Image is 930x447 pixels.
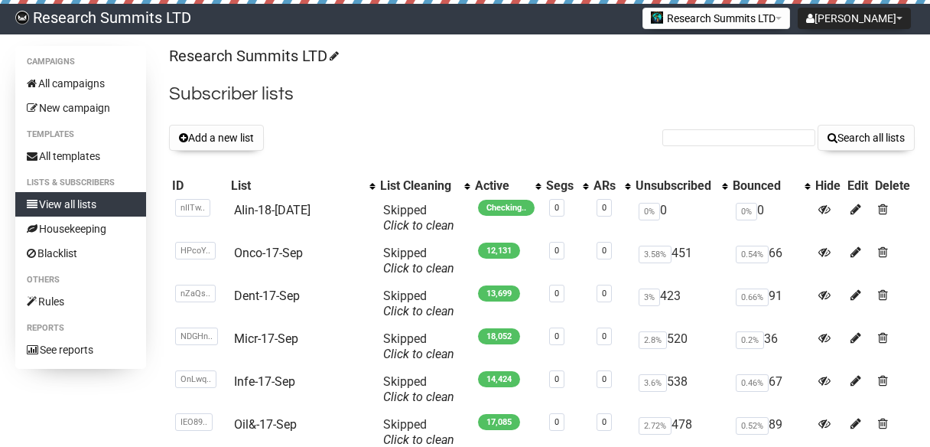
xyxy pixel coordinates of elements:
[733,178,797,194] div: Bounced
[383,347,454,361] a: Click to clean
[730,175,812,197] th: Bounced: No sort applied, activate to apply an ascending sort
[383,374,454,404] span: Skipped
[383,218,454,233] a: Click to clean
[169,125,264,151] button: Add a new list
[730,282,812,325] td: 91
[478,285,520,302] span: 13,699
[639,246,671,263] span: 3.58%
[377,175,472,197] th: List Cleaning: No sort applied, activate to apply an ascending sort
[228,175,377,197] th: List: No sort applied, activate to apply an ascending sort
[736,417,769,435] span: 0.52%
[175,285,216,302] span: nZaQs..
[639,417,671,435] span: 2.72%
[875,178,912,194] div: Delete
[651,11,663,24] img: 2.jpg
[15,271,146,289] li: Others
[234,417,297,432] a: Oil&-17-Sep
[812,175,844,197] th: Hide: No sort applied, sorting is disabled
[472,175,543,197] th: Active: No sort applied, activate to apply an ascending sort
[602,246,606,256] a: 0
[639,203,660,220] span: 0%
[736,331,764,349] span: 0.2%
[730,240,812,282] td: 66
[15,174,146,192] li: Lists & subscribers
[15,241,146,266] a: Blacklist
[380,178,457,194] div: List Cleaning
[642,8,790,29] button: Research Summits LTD
[383,432,454,447] a: Click to clean
[383,331,454,361] span: Skipped
[15,144,146,168] a: All templates
[847,178,869,194] div: Edit
[383,246,454,276] span: Skipped
[554,374,559,384] a: 0
[639,331,667,349] span: 2.8%
[632,175,730,197] th: Unsubscribed: No sort applied, activate to apply an ascending sort
[554,289,559,299] a: 0
[169,80,915,108] h2: Subscriber lists
[639,374,667,392] span: 3.6%
[175,242,216,259] span: HPcoY..
[478,328,520,344] span: 18,052
[798,8,911,29] button: [PERSON_NAME]
[818,125,915,151] button: Search all lists
[175,370,216,388] span: OnLwq..
[730,197,812,240] td: 0
[844,175,872,197] th: Edit: No sort applied, sorting is disabled
[383,203,454,233] span: Skipped
[602,289,606,299] a: 0
[478,414,520,430] span: 17,085
[478,243,520,259] span: 12,131
[602,331,606,341] a: 0
[15,192,146,217] a: View all lists
[15,53,146,71] li: Campaigns
[234,331,298,346] a: Micr-17-Sep
[478,371,520,387] span: 14,424
[554,246,559,256] a: 0
[383,304,454,318] a: Click to clean
[815,178,841,194] div: Hide
[15,11,29,24] img: bccbfd5974049ef095ce3c15df0eef5a
[636,178,714,194] div: Unsubscribed
[632,325,730,368] td: 520
[475,178,528,194] div: Active
[383,417,454,447] span: Skipped
[632,282,730,325] td: 423
[172,178,225,194] div: ID
[736,203,757,220] span: 0%
[234,374,295,389] a: Infe-17-Sep
[234,289,300,303] a: Dent-17-Sep
[15,71,146,96] a: All campaigns
[383,261,454,276] a: Click to clean
[730,325,812,368] td: 36
[602,417,606,427] a: 0
[383,390,454,404] a: Click to clean
[175,413,213,431] span: IEO89..
[175,328,218,345] span: NDGHn..
[175,199,210,217] span: nIITw..
[554,417,559,427] a: 0
[590,175,632,197] th: ARs: No sort applied, activate to apply an ascending sort
[736,289,769,306] span: 0.66%
[15,289,146,314] a: Rules
[554,331,559,341] a: 0
[234,246,303,260] a: Onco-17-Sep
[639,289,660,306] span: 3%
[736,374,769,392] span: 0.46%
[234,203,311,217] a: AIin-18-[DATE]
[554,203,559,213] a: 0
[632,197,730,240] td: 0
[602,374,606,384] a: 0
[231,178,362,194] div: List
[15,96,146,120] a: New campaign
[602,203,606,213] a: 0
[730,368,812,411] td: 67
[169,47,337,65] a: Research Summits LTD
[383,289,454,318] span: Skipped
[632,240,730,282] td: 451
[632,368,730,411] td: 538
[15,319,146,338] li: Reports
[593,178,617,194] div: ARs
[478,200,535,216] span: Checking..
[15,217,146,241] a: Housekeeping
